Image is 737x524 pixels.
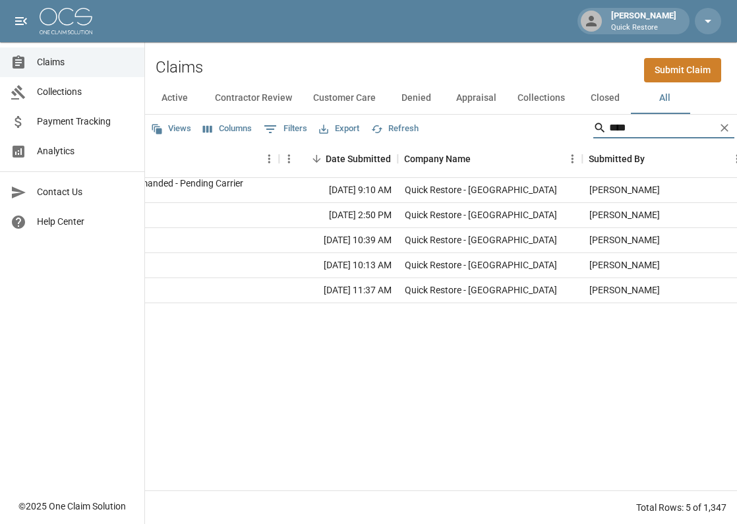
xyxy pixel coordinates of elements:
p: Quick Restore [611,22,676,34]
div: [DATE] 10:13 AM [280,253,398,278]
span: Payment Tracking [37,115,134,129]
span: Analytics [37,144,134,158]
span: Contact Us [37,185,134,199]
div: Company Name [404,140,471,177]
div: Date Submitted [326,140,391,177]
button: Sort [471,150,489,168]
button: Contractor Review [204,82,303,114]
div: Date Submitted [279,140,398,177]
button: Menu [562,149,582,169]
span: Collections [37,85,134,99]
div: Andrew Damitz [589,183,660,196]
button: Clear [715,118,734,138]
button: Show filters [260,119,310,140]
div: Ben Standage [589,208,660,221]
button: Collections [507,82,575,114]
div: [DATE] 10:39 AM [280,228,398,253]
div: Andrew Damitz [589,233,660,247]
img: ocs-logo-white-transparent.png [40,8,92,34]
button: Sort [645,150,663,168]
h2: Claims [156,58,203,77]
button: Customer Care [303,82,386,114]
span: Help Center [37,215,134,229]
div: Andrew Damitz [589,283,660,297]
button: Menu [259,149,279,169]
button: open drawer [8,8,34,34]
div: Search [593,117,734,141]
a: Submit Claim [644,58,721,82]
div: Andrew Damitz [589,258,660,272]
div: Quick Restore - Tucson [405,233,557,247]
div: Quick Restore - Tucson [405,283,557,297]
button: Select columns [200,119,255,139]
button: Denied [386,82,446,114]
div: [PERSON_NAME] [606,9,682,33]
div: Total Rows: 5 of 1,347 [636,501,726,514]
button: Menu [279,149,299,169]
div: [DATE] 2:50 PM [280,203,398,228]
div: Quick Restore - Tucson [405,183,557,196]
div: Submitted By [589,140,645,177]
button: Export [316,119,363,139]
button: All [635,82,694,114]
div: [DATE] 11:37 AM [280,278,398,303]
div: Stage [81,140,279,177]
button: Sort [307,150,326,168]
button: Refresh [368,119,422,139]
div: Appraisal Demanded - Pending Carrier Response [88,177,273,203]
button: Closed [575,82,635,114]
button: Appraisal [446,82,507,114]
div: [DATE] 9:10 AM [280,178,398,203]
button: Active [145,82,204,114]
div: dynamic tabs [145,82,737,114]
div: Company Name [398,140,582,177]
span: Claims [37,55,134,69]
div: © 2025 One Claim Solution [18,500,126,513]
div: Quick Restore - Tucson [405,208,557,221]
button: Views [148,119,194,139]
div: Quick Restore - Tucson [405,258,557,272]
